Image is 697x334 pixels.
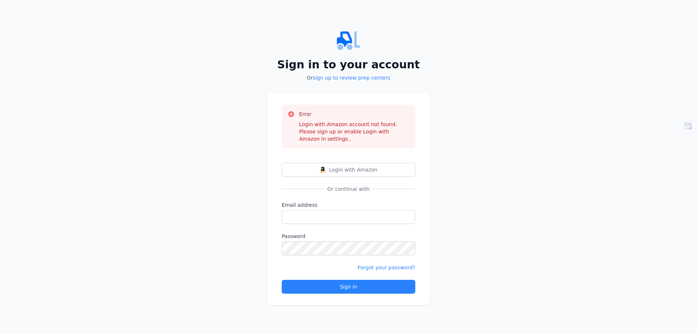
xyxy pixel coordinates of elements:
div: Sign in [288,283,409,290]
span: Or continue with [325,185,372,193]
h3: Error [299,110,409,118]
button: Sign in [282,280,415,294]
p: Or [267,74,430,81]
a: sign up to review prep centers [313,75,390,81]
a: Forgot your password? [358,265,415,270]
button: Login with AmazonLogin with Amazon [282,163,415,177]
label: Email address [282,201,415,209]
span: Login with Amazon [329,166,378,173]
img: PrepCenter [267,29,430,52]
img: Login with Amazon [320,167,326,173]
label: Password [282,233,415,240]
div: Login with Amazon account not found. Please sign up or enable Login with Amazon in settings.. [299,121,409,142]
h2: Sign in to your account [267,58,430,71]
